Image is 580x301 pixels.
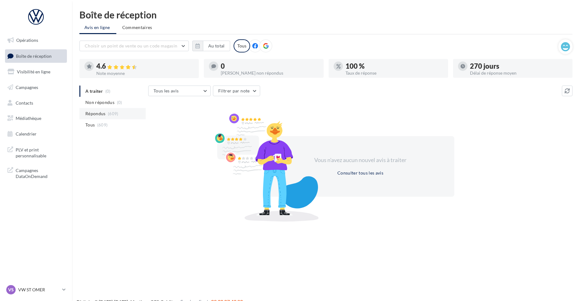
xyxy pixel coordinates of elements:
[79,41,189,51] button: Choisir un point de vente ou un code magasin
[16,116,41,121] span: Médiathèque
[154,88,179,93] span: Tous les avis
[85,43,177,48] span: Choisir un point de vente ou un code magasin
[345,71,443,75] div: Taux de réponse
[16,166,64,180] span: Campagnes DataOnDemand
[85,99,114,106] span: Non répondus
[97,122,108,127] span: (609)
[4,164,68,182] a: Campagnes DataOnDemand
[16,100,33,105] span: Contacts
[234,39,250,52] div: Tous
[213,86,260,96] button: Filtrer par note
[4,96,68,110] a: Contacts
[85,122,95,128] span: Tous
[96,63,194,70] div: 4.6
[148,86,211,96] button: Tous les avis
[470,63,567,70] div: 270 jours
[18,287,60,293] p: VW ST OMER
[221,63,318,70] div: 0
[4,143,68,161] a: PLV et print personnalisable
[108,111,119,116] span: (609)
[4,65,68,78] a: Visibilité en ligne
[96,71,194,76] div: Note moyenne
[79,10,572,19] div: Boîte de réception
[4,112,68,125] a: Médiathèque
[85,111,106,117] span: Répondus
[4,127,68,141] a: Calendrier
[192,41,230,51] button: Au total
[4,81,68,94] a: Campagnes
[307,156,414,164] div: Vous n'avez aucun nouvel avis à traiter
[16,85,38,90] span: Campagnes
[335,169,386,177] button: Consulter tous les avis
[4,34,68,47] a: Opérations
[117,100,122,105] span: (0)
[16,37,38,43] span: Opérations
[470,71,567,75] div: Délai de réponse moyen
[5,284,67,296] a: VS VW ST OMER
[16,53,52,58] span: Boîte de réception
[16,146,64,159] span: PLV et print personnalisable
[221,71,318,75] div: [PERSON_NAME] non répondus
[122,24,152,31] span: Commentaires
[345,63,443,70] div: 100 %
[17,69,50,74] span: Visibilité en ligne
[203,41,230,51] button: Au total
[8,287,14,293] span: VS
[4,49,68,63] a: Boîte de réception
[16,131,37,136] span: Calendrier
